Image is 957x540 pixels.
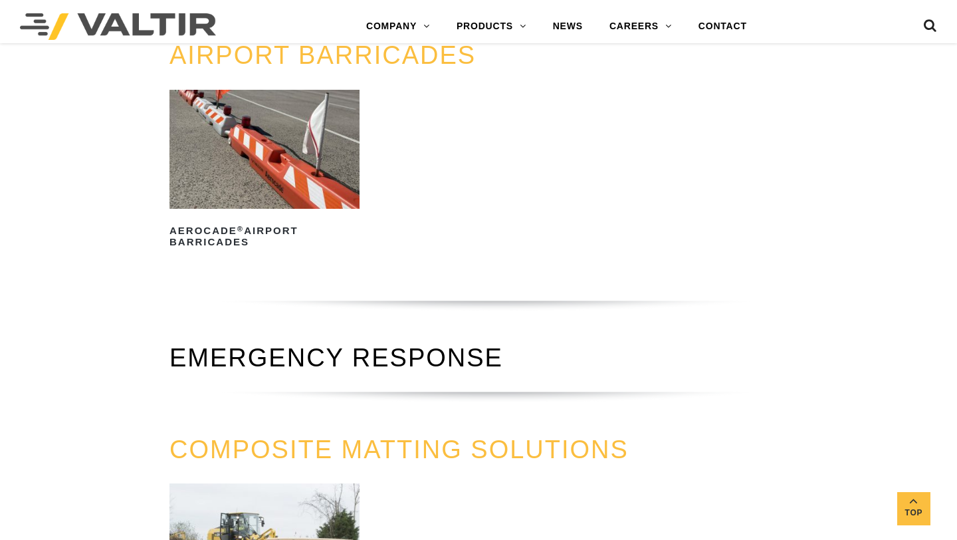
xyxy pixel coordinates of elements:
[20,13,216,40] img: Valtir
[169,221,360,253] h2: Aerocade Airport Barricades
[685,13,760,40] a: CONTACT
[169,41,476,69] a: AIRPORT BARRICADES
[540,13,596,40] a: NEWS
[596,13,685,40] a: CAREERS
[169,344,503,372] a: EMERGENCY RESPONSE
[237,225,244,233] sup: ®
[443,13,540,40] a: PRODUCTS
[169,90,360,253] a: Aerocade®Airport Barricades
[897,492,930,525] a: Top
[169,436,629,464] a: COMPOSITE MATTING SOLUTIONS
[897,505,930,521] span: Top
[353,13,443,40] a: COMPANY
[169,90,360,209] img: Valtir Rentals Airport Aerocade Bradley International Airport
